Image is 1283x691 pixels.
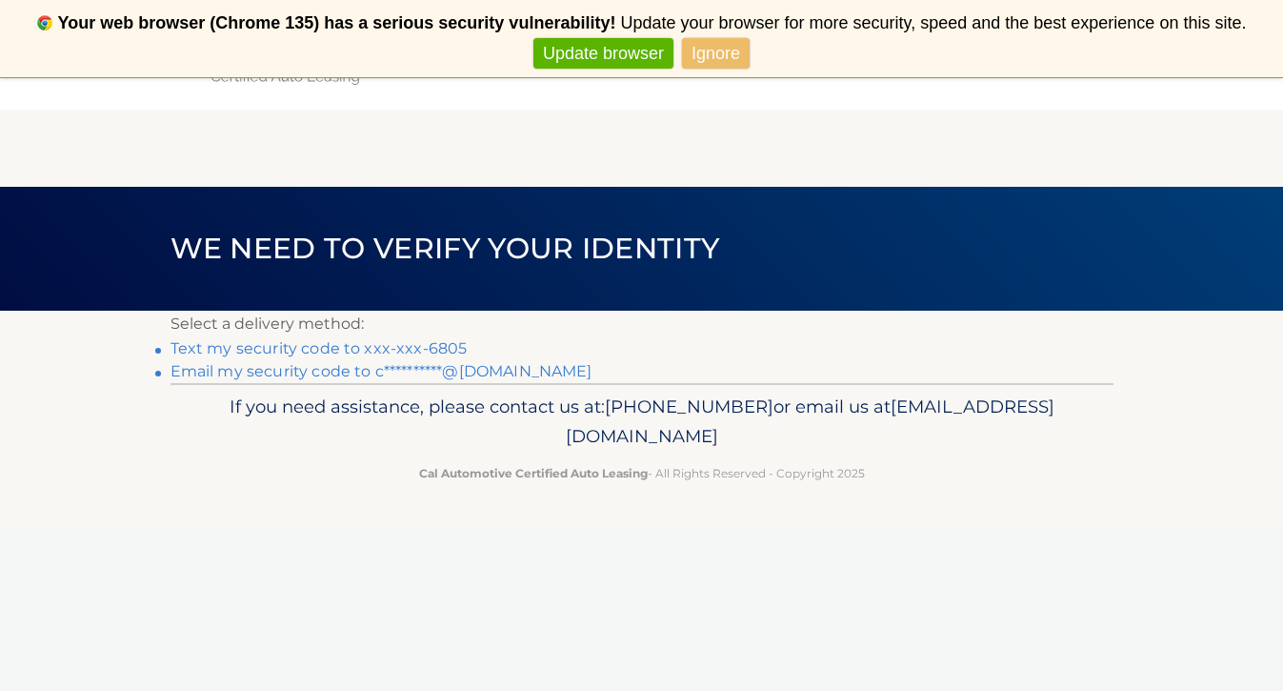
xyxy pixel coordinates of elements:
span: Update your browser for more security, speed and the best experience on this site. [620,13,1246,32]
p: Select a delivery method: [170,311,1113,337]
span: [PHONE_NUMBER] [605,396,773,417]
a: Email my security code to c**********@[DOMAIN_NAME] [170,362,592,380]
strong: Cal Automotive Certified Auto Leasing [419,466,648,480]
p: If you need assistance, please contact us at: or email us at [183,392,1101,453]
a: Ignore [682,38,750,70]
span: We need to verify your identity [170,231,720,266]
b: Your web browser (Chrome 135) has a serious security vulnerability! [58,13,616,32]
a: Update browser [533,38,673,70]
a: Text my security code to xxx-xxx-6805 [170,339,468,357]
p: - All Rights Reserved - Copyright 2025 [183,463,1101,483]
